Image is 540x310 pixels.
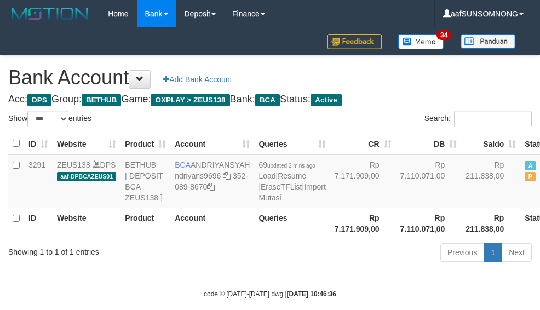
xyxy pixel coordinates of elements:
td: ANDRIYANSYAH 352-089-8670 [170,154,254,208]
img: Feedback.jpg [327,34,382,49]
span: updated 2 mins ago [267,163,315,169]
span: aaf-DPBCAZEUS01 [57,172,116,181]
th: Rp 7.171.909,00 [330,208,396,239]
th: DB: activate to sort column ascending [396,133,462,154]
a: Add Bank Account [156,70,239,89]
a: Copy ndriyans9696 to clipboard [223,171,231,180]
span: OXPLAY > ZEUS138 [151,94,229,106]
select: Showentries [27,111,68,127]
img: MOTION_logo.png [8,5,91,22]
img: Button%20Memo.svg [398,34,444,49]
a: Resume [278,171,306,180]
label: Show entries [8,111,91,127]
a: EraseTFList [261,182,302,191]
span: Active [525,161,536,170]
td: 3291 [24,154,53,208]
a: Next [502,243,532,262]
td: Rp 7.110.071,00 [396,154,462,208]
span: 69 [258,160,315,169]
span: 34 [436,30,451,40]
a: Load [258,171,275,180]
th: Rp 7.110.071,00 [396,208,462,239]
a: ZEUS138 [57,160,90,169]
span: Paused [525,172,536,181]
td: DPS [53,154,120,208]
span: BCA [175,160,191,169]
input: Search: [454,111,532,127]
label: Search: [424,111,532,127]
a: Copy 3520898670 to clipboard [207,182,215,191]
span: Active [311,94,342,106]
small: code © [DATE]-[DATE] dwg | [204,290,336,298]
th: Rp 211.838,00 [461,208,520,239]
td: BETHUB [ DEPOSIT BCA ZEUS138 ] [120,154,170,208]
div: Showing 1 to 1 of 1 entries [8,242,217,257]
th: Product [120,208,170,239]
th: Queries [254,208,330,239]
a: Import Mutasi [258,182,325,202]
th: Account [170,208,254,239]
a: 34 [390,27,452,55]
th: Website: activate to sort column ascending [53,133,120,154]
th: Product: activate to sort column ascending [120,133,170,154]
a: Previous [440,243,484,262]
strong: [DATE] 10:46:36 [287,290,336,298]
span: BETHUB [82,94,121,106]
th: Queries: activate to sort column ascending [254,133,330,154]
td: Rp 211.838,00 [461,154,520,208]
a: 1 [484,243,502,262]
td: Rp 7.171.909,00 [330,154,396,208]
span: DPS [27,94,51,106]
th: ID: activate to sort column ascending [24,133,53,154]
span: | | | [258,160,325,202]
th: Website [53,208,120,239]
th: Saldo: activate to sort column ascending [461,133,520,154]
a: ndriyans9696 [175,171,221,180]
img: panduan.png [461,34,515,49]
th: Account: activate to sort column ascending [170,133,254,154]
h4: Acc: Group: Game: Bank: Status: [8,94,532,105]
span: BCA [255,94,280,106]
th: CR: activate to sort column ascending [330,133,396,154]
h1: Bank Account [8,67,532,89]
th: ID [24,208,53,239]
